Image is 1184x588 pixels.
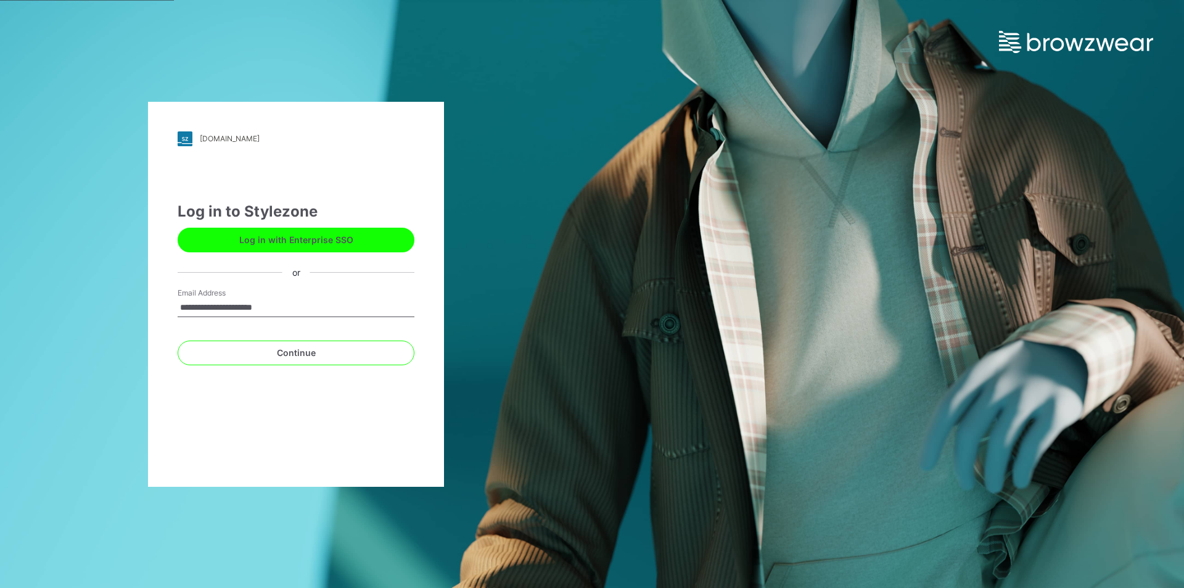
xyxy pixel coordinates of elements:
[178,131,192,146] img: stylezone-logo.562084cfcfab977791bfbf7441f1a819.svg
[200,134,260,143] div: [DOMAIN_NAME]
[178,131,414,146] a: [DOMAIN_NAME]
[178,201,414,223] div: Log in to Stylezone
[282,266,310,279] div: or
[178,228,414,252] button: Log in with Enterprise SSO
[178,341,414,365] button: Continue
[178,288,264,299] label: Email Address
[999,31,1153,53] img: browzwear-logo.e42bd6dac1945053ebaf764b6aa21510.svg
